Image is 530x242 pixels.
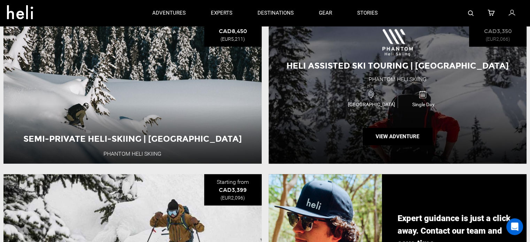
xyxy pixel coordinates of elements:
[468,10,474,16] img: search-bar-icon.svg
[211,9,232,17] p: experts
[400,101,447,108] span: Single Day
[382,29,413,56] img: images
[258,9,294,17] p: destinations
[363,128,432,145] button: View Adventure
[506,218,523,235] div: Open Intercom Messenger
[346,101,398,108] span: [GEOGRAPHIC_DATA]
[286,61,509,71] span: Heli Assisted Ski Touring | [GEOGRAPHIC_DATA]
[369,76,427,84] div: Phantom Heli Skiing
[152,9,186,17] p: adventures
